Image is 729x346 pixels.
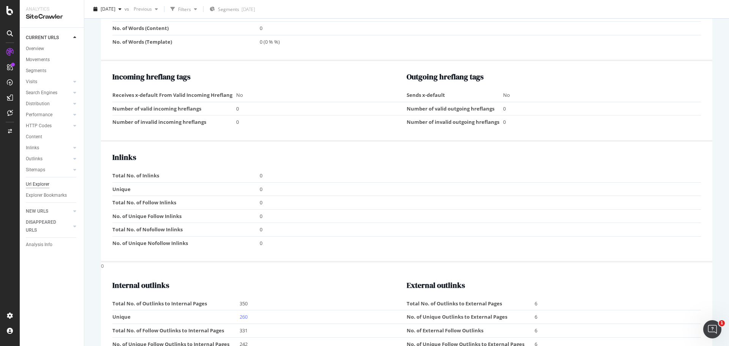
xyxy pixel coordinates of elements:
a: Analysis Info [26,241,79,249]
div: SiteCrawler [26,13,78,21]
td: No. of Unique Outlinks to External Pages [407,310,535,324]
td: No. of Unique Nofollow Inlinks [112,236,260,250]
a: Performance [26,111,71,119]
a: DISAPPEARED URLS [26,218,71,234]
div: Outlinks [26,155,43,163]
h2: Outgoing hreflang tags [407,73,701,81]
td: 0 [260,236,701,250]
div: Content [26,133,42,141]
td: No. of Words (Template) [112,35,260,48]
td: 0 [503,115,701,129]
div: Movements [26,56,50,64]
td: 0 [260,22,701,35]
span: 1 [719,320,725,326]
h2: Incoming hreflang tags [112,73,407,81]
td: 0 (0 % %) [260,35,701,48]
span: 2025 Sep. 13th [101,6,115,12]
div: Url Explorer [26,180,49,188]
td: 0 [260,209,701,223]
td: Unique [112,310,240,324]
a: Segments [26,67,79,75]
td: Number of invalid incoming hreflangs [112,115,236,129]
td: 6 [535,297,701,310]
div: Overview [26,45,44,53]
a: Search Engines [26,89,71,97]
td: Total No. of Nofollow Inlinks [112,223,260,237]
div: No [503,92,697,99]
td: Number of valid incoming hreflangs [112,102,236,115]
button: Previous [131,3,161,15]
td: 0 [260,196,701,210]
span: vs [125,6,131,12]
td: No. of External Follow Outlinks [407,324,535,338]
a: 260 [240,313,248,320]
td: Number of invalid outgoing hreflangs [407,115,503,129]
h2: External outlinks [407,281,701,289]
div: CURRENT URLS [26,34,59,42]
a: HTTP Codes [26,122,71,130]
div: Inlinks [26,144,39,152]
td: Total No. of Follow Outlinks to Internal Pages [112,324,240,338]
td: 0 [260,223,701,237]
td: 0 [503,102,701,115]
td: No. of Unique Follow Inlinks [112,209,260,223]
td: 0 [236,115,407,129]
a: Inlinks [26,144,71,152]
div: Analysis Info [26,241,52,249]
div: Sitemaps [26,166,45,174]
td: Receives x-default From Valid Incoming Hreflang [112,88,236,102]
td: 6 [535,310,701,324]
div: Segments [26,67,46,75]
a: Explorer Bookmarks [26,191,79,199]
div: Explorer Bookmarks [26,191,67,199]
td: 0 [236,102,407,115]
td: 6 [535,324,701,338]
h2: Inlinks [112,153,701,161]
div: DISAPPEARED URLS [26,218,64,234]
td: 331 [240,324,407,338]
div: HTTP Codes [26,122,52,130]
div: Filters [178,6,191,12]
a: Visits [26,78,71,86]
td: No. of Words (Content) [112,22,260,35]
a: Distribution [26,100,71,108]
a: Movements [26,56,79,64]
td: Total No. of Inlinks [112,169,260,182]
td: 350 [240,297,407,310]
td: Total No. of Outlinks to External Pages [407,297,535,310]
div: Performance [26,111,52,119]
a: Overview [26,45,79,53]
td: 0 [260,169,701,182]
button: Filters [167,3,200,15]
div: Analytics [26,6,78,13]
td: Sends x-default [407,88,503,102]
iframe: Intercom live chat [703,320,721,338]
a: Outlinks [26,155,71,163]
span: Previous [131,6,152,12]
div: Distribution [26,100,50,108]
td: Unique [112,182,260,196]
a: CURRENT URLS [26,34,71,42]
div: Search Engines [26,89,57,97]
td: 0 [260,182,701,196]
button: [DATE] [90,3,125,15]
h2: Internal outlinks [112,281,407,289]
td: Number of valid outgoing hreflangs [407,102,503,115]
td: Total No. of Follow Inlinks [112,196,260,210]
div: Visits [26,78,37,86]
a: Sitemaps [26,166,71,174]
div: [DATE] [241,6,255,13]
span: Segments [218,6,239,13]
td: No [236,88,407,102]
a: NEW URLS [26,207,71,215]
a: Url Explorer [26,180,79,188]
button: Segments[DATE] [207,3,258,15]
td: Total No. of Outlinks to Internal Pages [112,297,240,310]
a: Content [26,133,79,141]
div: NEW URLS [26,207,48,215]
